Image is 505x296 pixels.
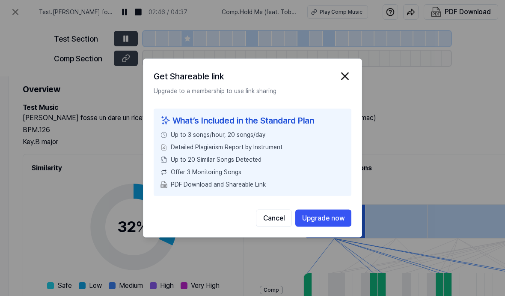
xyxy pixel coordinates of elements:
p: Upgrade to a membership to use link sharing [154,87,351,95]
span: Up to 20 Similar Songs Detected [171,155,261,164]
h2: Get Shareable link [154,69,224,83]
img: sparkles icon [160,114,171,127]
span: Up to 3 songs/hour, 20 songs/day [171,130,265,139]
img: File Select [160,144,167,151]
div: What’s Included in the Standard Plan [160,114,345,127]
span: PDF Download and Shareable Link [171,180,266,189]
button: Cancel [256,210,292,227]
span: Detailed Plagiarism Report by Instrument [171,143,282,152]
img: close [339,70,351,83]
img: PDF Download [160,181,167,188]
span: Offer 3 Monitoring Songs [171,168,241,177]
button: Upgrade now [295,210,351,227]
